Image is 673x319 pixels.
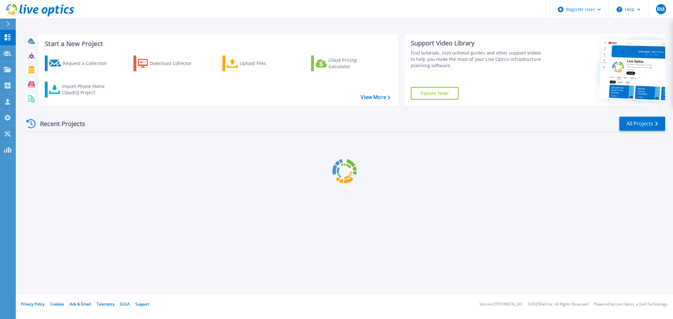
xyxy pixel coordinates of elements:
[21,301,44,307] a: Privacy Policy
[62,83,111,96] div: Import Phone Home CloudIQ Project
[133,55,204,71] a: Download Collector
[135,301,149,307] a: Support
[657,7,664,12] span: RM
[120,301,130,307] a: EULA
[328,57,379,70] div: Cloud Pricing Calculator
[528,302,588,306] li: © 2025 Dell Inc. All Rights Reserved
[222,55,293,71] a: Upload Files
[480,302,522,306] li: Version: [TECHNICAL_ID]
[411,50,545,69] div: Find tutorials, instructional guides and other support videos to help you make the most of your L...
[97,301,115,307] a: Telemetry
[619,117,665,131] a: All Projects
[70,301,91,307] a: Ads & Email
[311,55,381,71] a: Cloud Pricing Calculator
[411,39,545,47] div: Support Video Library
[45,55,115,71] a: Request a Collection
[240,57,290,70] div: Upload Files
[150,57,200,70] div: Download Collector
[411,87,459,100] a: Explore Now!
[594,302,667,306] li: Powered by Live Optics, a Dell Technology
[45,40,390,47] h3: Start a New Project
[50,301,64,307] a: Cookies
[24,116,94,131] div: Recent Projects
[63,57,113,70] div: Request a Collection
[361,94,390,100] a: View More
